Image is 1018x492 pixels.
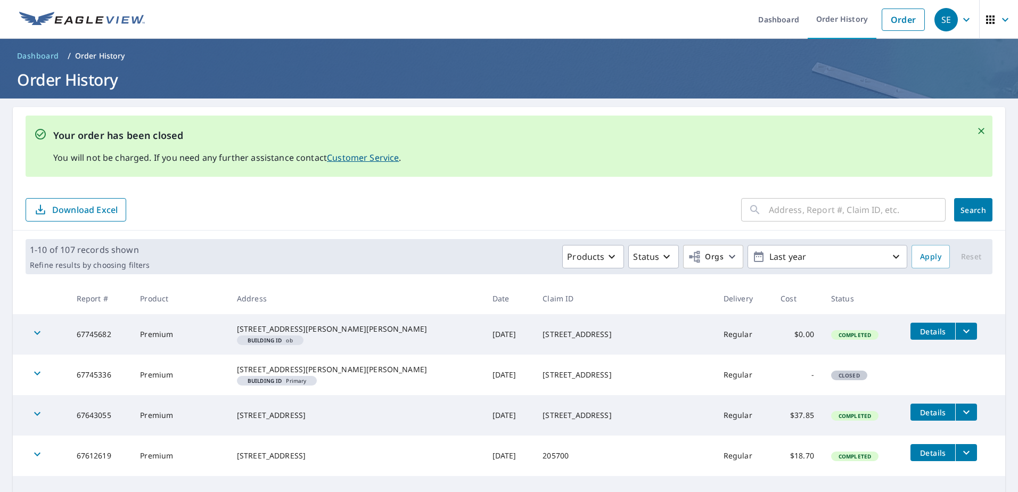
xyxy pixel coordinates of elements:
td: Premium [132,395,228,436]
p: Last year [765,248,890,266]
a: Order [882,9,925,31]
span: Primary [241,378,313,383]
p: Refine results by choosing filters [30,260,150,270]
th: Cost [772,283,823,314]
th: Date [484,283,535,314]
span: Details [917,326,949,337]
span: Details [917,448,949,458]
button: filesDropdownBtn-67643055 [955,404,977,421]
td: 205700 [534,436,715,476]
th: Report # [68,283,132,314]
td: [DATE] [484,395,535,436]
td: 67745336 [68,355,132,395]
span: Completed [832,453,877,460]
td: [STREET_ADDRESS] [534,314,715,355]
td: 67745682 [68,314,132,355]
button: filesDropdownBtn-67745682 [955,323,977,340]
span: Completed [832,412,877,420]
th: Status [823,283,902,314]
div: [STREET_ADDRESS] [237,450,475,461]
td: Regular [715,355,772,395]
th: Address [228,283,484,314]
a: Dashboard [13,47,63,64]
span: Completed [832,331,877,339]
img: EV Logo [19,12,145,28]
th: Claim ID [534,283,715,314]
td: [DATE] [484,436,535,476]
td: $0.00 [772,314,823,355]
td: [STREET_ADDRESS] [534,395,715,436]
button: Apply [912,245,950,268]
input: Address, Report #, Claim ID, etc. [769,195,946,225]
a: Customer Service [327,152,399,163]
div: [STREET_ADDRESS][PERSON_NAME][PERSON_NAME] [237,364,475,375]
button: Last year [748,245,907,268]
button: detailsBtn-67745682 [910,323,955,340]
td: Premium [132,314,228,355]
td: $18.70 [772,436,823,476]
p: Order History [75,51,125,61]
em: Building ID [248,378,282,383]
p: Your order has been closed [53,128,401,143]
button: Orgs [683,245,743,268]
span: Dashboard [17,51,59,61]
td: $37.85 [772,395,823,436]
span: Details [917,407,949,417]
button: detailsBtn-67643055 [910,404,955,421]
button: Close [974,124,988,138]
td: Regular [715,436,772,476]
div: [STREET_ADDRESS] [237,410,475,421]
td: 67643055 [68,395,132,436]
button: Search [954,198,992,222]
span: Search [963,205,984,215]
div: [STREET_ADDRESS][PERSON_NAME][PERSON_NAME] [237,324,475,334]
button: Download Excel [26,198,126,222]
p: You will not be charged. If you need any further assistance contact . [53,151,401,164]
li: / [68,50,71,62]
span: Closed [832,372,866,379]
span: Orgs [688,250,724,264]
p: 1-10 of 107 records shown [30,243,150,256]
td: Premium [132,436,228,476]
td: Regular [715,395,772,436]
td: [STREET_ADDRESS] [534,355,715,395]
button: Status [628,245,679,268]
p: Products [567,250,604,263]
td: 67612619 [68,436,132,476]
th: Product [132,283,228,314]
em: Building ID [248,338,282,343]
p: Download Excel [52,204,118,216]
td: - [772,355,823,395]
td: Regular [715,314,772,355]
span: Apply [920,250,941,264]
nav: breadcrumb [13,47,1005,64]
button: filesDropdownBtn-67612619 [955,444,977,461]
div: SE [934,8,958,31]
button: Products [562,245,624,268]
td: [DATE] [484,355,535,395]
p: Status [633,250,659,263]
h1: Order History [13,69,1005,91]
span: ob [241,338,299,343]
td: [DATE] [484,314,535,355]
button: detailsBtn-67612619 [910,444,955,461]
th: Delivery [715,283,772,314]
td: Premium [132,355,228,395]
